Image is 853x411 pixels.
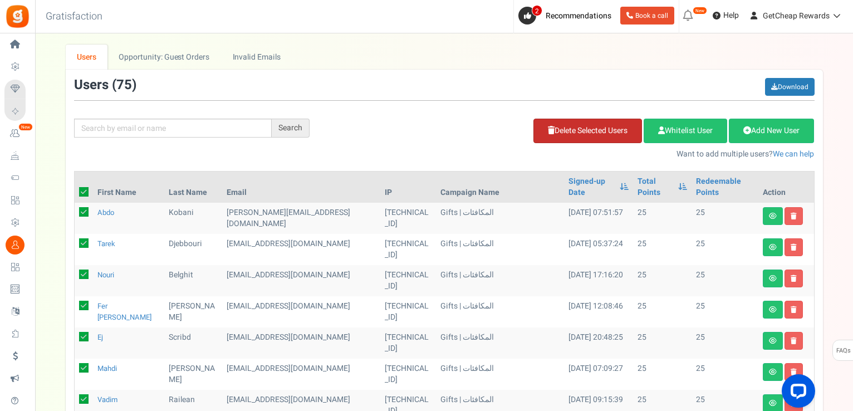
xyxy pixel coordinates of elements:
[222,265,380,296] td: subscriber
[564,265,633,296] td: [DATE] 17:16:20
[692,296,758,327] td: 25
[380,327,436,359] td: [TECHNICAL_ID]
[568,176,614,198] a: Signed-up Date
[769,275,777,282] i: View details
[97,394,117,405] a: Vadim
[692,327,758,359] td: 25
[33,6,115,28] h3: Gratisfaction
[692,234,758,265] td: 25
[222,327,380,359] td: subscriber
[564,359,633,390] td: [DATE] 07:09:27
[436,234,564,265] td: Gifts | المكافئات
[633,265,692,296] td: 25
[791,213,797,219] i: Delete user
[633,327,692,359] td: 25
[836,340,851,361] span: FAQs
[564,327,633,359] td: [DATE] 20:48:25
[380,172,436,203] th: IP
[5,4,30,29] img: Gratisfaction
[107,45,220,70] a: Opportunity: Guest Orders
[633,359,692,390] td: 25
[436,265,564,296] td: Gifts | المكافئات
[93,172,164,203] th: First Name
[773,148,814,160] a: We can help
[692,359,758,390] td: 25
[692,203,758,234] td: 25
[763,10,830,22] span: GetCheap Rewards
[533,119,642,143] a: Delete Selected Users
[97,301,151,322] a: Fer [PERSON_NAME]
[164,296,223,327] td: [PERSON_NAME]
[693,7,707,14] em: New
[97,270,114,280] a: Nouri
[564,234,633,265] td: [DATE] 05:37:24
[564,203,633,234] td: [DATE] 07:51:57
[164,234,223,265] td: djebbouri
[18,123,33,131] em: New
[436,327,564,359] td: Gifts | المكافئات
[791,306,797,313] i: Delete user
[116,75,132,95] span: 75
[74,119,272,138] input: Search by email or name
[546,10,611,22] span: Recommendations
[791,337,797,344] i: Delete user
[380,203,436,234] td: [TECHNICAL_ID]
[164,172,223,203] th: Last Name
[221,45,292,70] a: Invalid Emails
[436,296,564,327] td: Gifts | المكافئات
[436,203,564,234] td: Gifts | المكافئات
[164,265,223,296] td: belghit
[222,359,380,390] td: subscriber
[633,234,692,265] td: 25
[380,296,436,327] td: [TECHNICAL_ID]
[164,327,223,359] td: scribd
[532,5,542,16] span: 2
[769,213,777,219] i: View details
[720,10,739,21] span: Help
[222,172,380,203] th: Email
[436,172,564,203] th: Campaign Name
[765,78,815,96] a: Download
[769,306,777,313] i: View details
[708,7,743,25] a: Help
[769,400,777,407] i: View details
[769,337,777,344] i: View details
[791,275,797,282] i: Delete user
[97,332,103,342] a: Ej
[380,359,436,390] td: [TECHNICAL_ID]
[97,207,114,218] a: Abdo
[729,119,814,143] a: Add New User
[758,172,814,203] th: Action
[696,176,753,198] a: Redeemable Points
[97,363,117,374] a: mahdi
[222,203,380,234] td: subscriber
[644,119,727,143] a: Whitelist User
[164,203,223,234] td: Kobani
[222,296,380,327] td: customer
[380,234,436,265] td: [TECHNICAL_ID]
[272,119,310,138] div: Search
[66,45,108,70] a: Users
[633,203,692,234] td: 25
[326,149,815,160] p: Want to add multiple users?
[564,296,633,327] td: [DATE] 12:08:46
[638,176,673,198] a: Total Points
[222,234,380,265] td: subscriber
[692,265,758,296] td: 25
[74,78,136,92] h3: Users ( )
[769,369,777,375] i: View details
[791,244,797,251] i: Delete user
[620,7,674,25] a: Book a call
[97,238,115,249] a: tarek
[380,265,436,296] td: [TECHNICAL_ID]
[518,7,616,25] a: 2 Recommendations
[436,359,564,390] td: Gifts | المكافئات
[164,359,223,390] td: [PERSON_NAME]
[769,244,777,251] i: View details
[633,296,692,327] td: 25
[4,124,30,143] a: New
[791,369,797,375] i: Delete user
